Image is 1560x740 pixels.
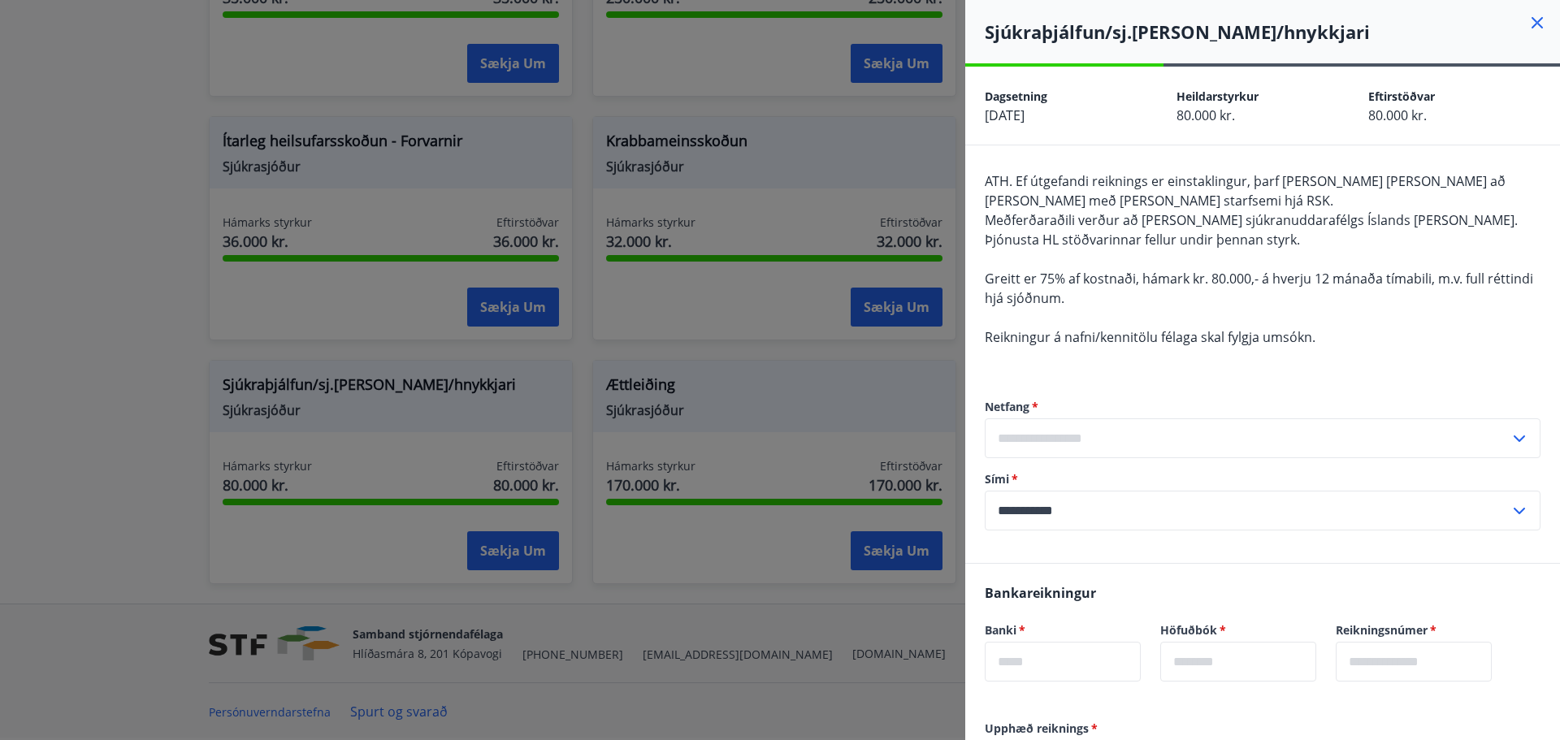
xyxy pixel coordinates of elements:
span: Meðferðaraðili verður að [PERSON_NAME] sjúkranuddarafélgs Íslands [PERSON_NAME]. [985,211,1518,229]
span: 80.000 kr. [1176,106,1235,124]
span: Bankareikningur [985,584,1096,602]
span: Reikningur á nafni/kennitölu félaga skal fylgja umsókn. [985,328,1315,346]
label: Sími [985,471,1540,487]
span: Greitt er 75% af kostnaði, hámark kr. 80.000,- á hverju 12 mánaða tímabili, m.v. full réttindi hj... [985,270,1533,307]
span: 80.000 kr. [1368,106,1427,124]
label: Upphæð reiknings [985,721,1540,737]
label: Höfuðbók [1160,622,1316,638]
span: Eftirstöðvar [1368,89,1435,104]
span: Heildarstyrkur [1176,89,1259,104]
label: Banki [985,622,1141,638]
span: Þjónusta HL stöðvarinnar fellur undir þennan styrk. [985,231,1300,249]
label: Netfang [985,399,1540,415]
label: Reikningsnúmer [1336,622,1492,638]
h4: Sjúkraþjálfun/sj.[PERSON_NAME]/hnykkjari [985,19,1560,44]
span: Dagsetning [985,89,1047,104]
span: ATH. Ef útgefandi reiknings er einstaklingur, þarf [PERSON_NAME] [PERSON_NAME] að [PERSON_NAME] m... [985,172,1506,210]
span: [DATE] [985,106,1025,124]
